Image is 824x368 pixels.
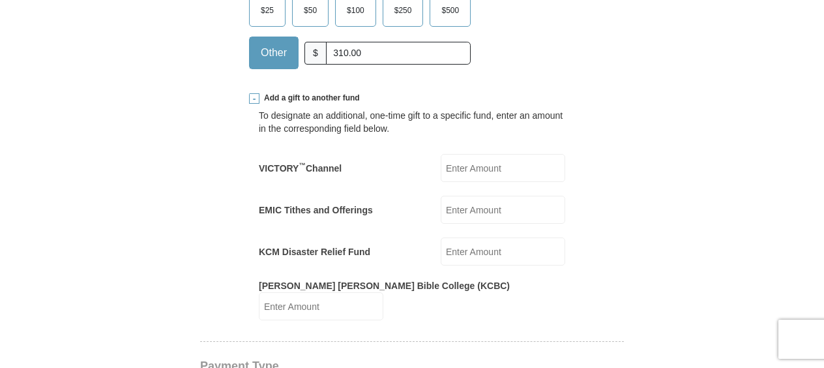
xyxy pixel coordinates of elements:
span: Add a gift to another fund [259,93,360,104]
label: [PERSON_NAME] [PERSON_NAME] Bible College (KCBC) [259,279,510,292]
label: KCM Disaster Relief Fund [259,245,370,258]
label: EMIC Tithes and Offerings [259,204,373,217]
span: $100 [340,1,371,20]
span: $50 [297,1,323,20]
sup: ™ [299,161,306,169]
span: Other [254,43,293,63]
label: VICTORY Channel [259,162,342,175]
input: Enter Amount [441,154,565,182]
span: $500 [435,1,465,20]
span: $250 [388,1,419,20]
div: To designate an additional, one-time gift to a specific fund, enter an amount in the correspondin... [259,109,565,135]
span: $25 [254,1,280,20]
input: Enter Amount [441,238,565,266]
input: Enter Amount [441,196,565,224]
input: Other Amount [326,42,471,65]
input: Enter Amount [259,292,383,320]
span: $ [304,42,327,65]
